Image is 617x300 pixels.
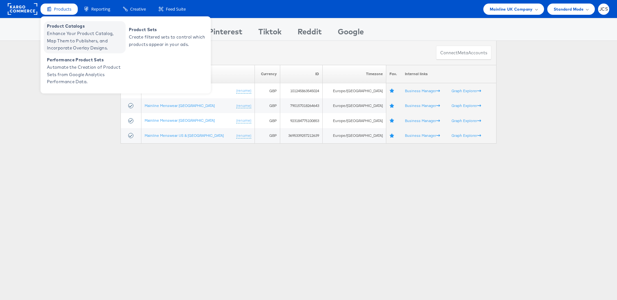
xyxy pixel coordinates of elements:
[91,6,110,12] span: Reporting
[208,26,242,40] div: Pinterest
[599,7,608,11] span: JCS
[405,118,440,123] a: Business Manager
[452,118,481,123] a: Graph Explorer
[44,55,126,87] a: Performance Product Sets Automate the Creation of Product Sets from Google Analytics Performance ...
[322,113,386,128] td: Europe/[GEOGRAPHIC_DATA]
[236,118,251,123] a: (rename)
[405,88,440,93] a: Business Manager
[47,30,124,52] span: Enhance Your Product Catalog, Map Them to Publishers, and Incorporate Overlay Designs.
[436,46,491,60] button: ConnectmetaAccounts
[145,103,215,108] a: Mainline Menswear [GEOGRAPHIC_DATA]
[258,26,282,40] div: Tiktok
[554,6,584,13] span: Standard Mode
[280,83,323,98] td: 101245863545024
[255,65,280,83] th: Currency
[458,50,468,56] span: meta
[322,65,386,83] th: Timezone
[236,103,251,109] a: (rename)
[452,88,481,93] a: Graph Explorer
[130,6,146,12] span: Creative
[47,22,124,30] span: Product Catalogs
[280,113,323,128] td: 923184775100853
[129,33,206,48] span: Create filtered sets to control which products appear in your ads.
[322,83,386,98] td: Europe/[GEOGRAPHIC_DATA]
[44,21,126,53] a: Product Catalogs Enhance Your Product Catalog, Map Them to Publishers, and Incorporate Overlay De...
[452,133,481,138] a: Graph Explorer
[255,83,280,98] td: GBP
[126,21,208,53] a: Product Sets Create filtered sets to control which products appear in your ads.
[405,103,440,108] a: Business Manager
[280,128,323,143] td: 3695339257212639
[298,26,322,40] div: Reddit
[322,98,386,113] td: Europe/[GEOGRAPHIC_DATA]
[322,128,386,143] td: Europe/[GEOGRAPHIC_DATA]
[236,133,251,138] a: (rename)
[405,133,440,138] a: Business Manager
[280,65,323,83] th: ID
[145,133,224,138] a: Mainline Menswear US & [GEOGRAPHIC_DATA]
[490,6,533,13] span: Mainline UK Company
[47,56,124,64] span: Performance Product Sets
[255,113,280,128] td: GBP
[236,88,251,93] a: (rename)
[129,26,206,33] span: Product Sets
[54,6,71,12] span: Products
[280,98,323,113] td: 790157018264643
[255,98,280,113] td: GBP
[255,128,280,143] td: GBP
[47,64,124,85] span: Automate the Creation of Product Sets from Google Analytics Performance Data.
[166,6,186,12] span: Feed Suite
[452,103,481,108] a: Graph Explorer
[145,118,215,123] a: Mainline Menswear [GEOGRAPHIC_DATA]
[338,26,364,40] div: Google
